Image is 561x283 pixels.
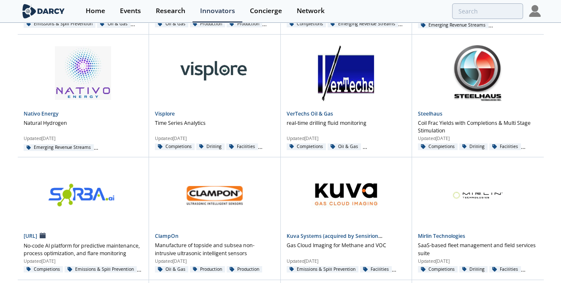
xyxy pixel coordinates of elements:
div: Oil & Gas [155,266,188,273]
input: Advanced Search [452,3,523,19]
p: Time Series Analytics [155,119,206,127]
div: Oil & Gas [97,20,130,28]
p: Natural Hydrogen [24,119,67,127]
div: Network [297,8,325,14]
p: Updated [DATE] [24,135,143,142]
div: Completions [418,266,458,273]
img: Profile [529,5,541,17]
p: Updated [DATE] [418,258,538,265]
p: Updated [DATE] [155,135,274,142]
a: Nativo Energy [24,110,59,117]
img: logo-wide.svg [21,4,67,19]
div: Facilities [489,266,521,273]
div: Production [190,21,225,27]
p: Updated [DATE] [287,258,406,265]
div: Concierge [250,8,282,14]
p: No-code AI platform for predictive maintenance, process optimization, and flare monitoring [24,242,143,258]
div: Production [227,266,262,273]
div: Emissions & Spill Prevention [24,20,96,28]
div: Drilling [459,266,488,273]
div: Home [86,8,105,14]
div: Emerging Revenue Streams [328,21,398,27]
p: Updated [DATE] [287,135,406,142]
div: Completions [418,143,458,150]
p: SaaS-based fleet management and field services suite [418,242,538,257]
a: Visplore [155,110,175,117]
p: Manufacture of topside and subsea non-intrusive ultrasonic intelligent sensors [155,242,274,257]
p: Updated [DATE] [418,135,538,142]
p: real-time drilling fluid monitoring [287,119,366,127]
a: ClampOn [155,232,179,240]
div: Facilities [226,143,258,150]
div: Emerging Revenue Streams [24,144,94,151]
div: Facilities [489,143,521,150]
div: Completions [363,143,402,150]
a: VerTechs Oil & Gas [287,110,333,117]
div: Drilling [196,143,225,150]
p: Coil Frac Yields with Completions & Multi Stage Stimulation [418,119,538,135]
div: Oil & Gas [328,143,361,150]
div: Research [156,8,185,14]
div: Completions [287,21,326,27]
div: Oil & Gas [155,21,188,27]
a: Kuva Systems (acquired by Sensirion Connected Solutions) [287,232,382,247]
div: Events [120,8,141,14]
div: Facilities [360,266,392,273]
div: Drilling [459,143,488,150]
img: Calendar Connected [40,232,46,238]
p: Gas Cloud Imaging for Methane and VOC [287,242,386,249]
div: Emissions & Spill Prevention [65,266,137,273]
p: Updated [DATE] [24,258,143,265]
a: Mirlin Technologies [418,232,465,240]
div: Production [227,21,262,27]
div: Completions [155,143,195,150]
p: Updated [DATE] [155,258,274,265]
a: Steelhaus [418,110,442,117]
div: Emerging Revenue Streams [418,22,488,29]
div: Production [190,266,225,273]
a: [URL] [24,233,38,240]
div: Emissions & Spill Prevention [287,266,359,273]
div: Innovators [200,8,235,14]
div: Completions [24,266,63,273]
div: Completions [287,143,326,150]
